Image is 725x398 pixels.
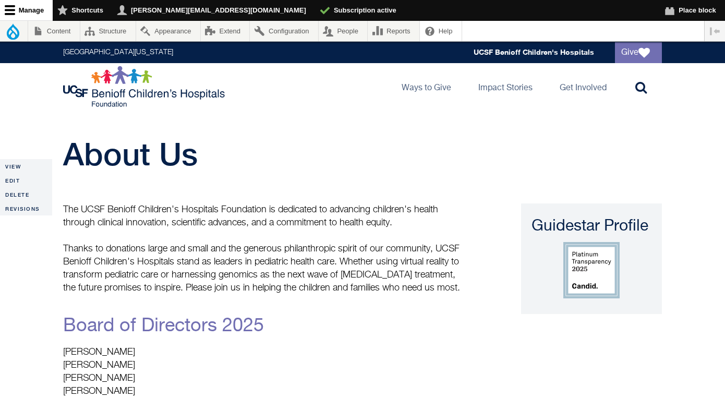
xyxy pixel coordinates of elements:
a: Board of Directors 2025 [63,317,264,335]
div: Guidestar Profile [531,216,651,237]
a: [GEOGRAPHIC_DATA][US_STATE] [63,49,173,56]
p: Thanks to donations large and small and the generous philanthropic spirit of our community, UCSF ... [63,243,465,295]
a: Give [615,42,662,63]
img: Guidestar Profile logo [563,242,620,298]
a: Ways to Give [393,63,460,110]
a: Configuration [250,21,318,41]
a: Extend [201,21,250,41]
a: Impact Stories [470,63,541,110]
span: About Us [63,136,198,172]
a: Structure [80,21,136,41]
p: The UCSF Benioff Children's Hospitals Foundation is dedicated to advancing children's health thro... [63,203,465,230]
a: People [319,21,368,41]
button: Vertical orientation [705,21,725,41]
a: Appearance [136,21,200,41]
a: Content [28,21,80,41]
img: Logo for UCSF Benioff Children's Hospitals Foundation [63,66,227,107]
a: UCSF Benioff Children's Hospitals [474,48,594,57]
a: Reports [368,21,419,41]
a: Help [420,21,462,41]
a: Get Involved [551,63,615,110]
